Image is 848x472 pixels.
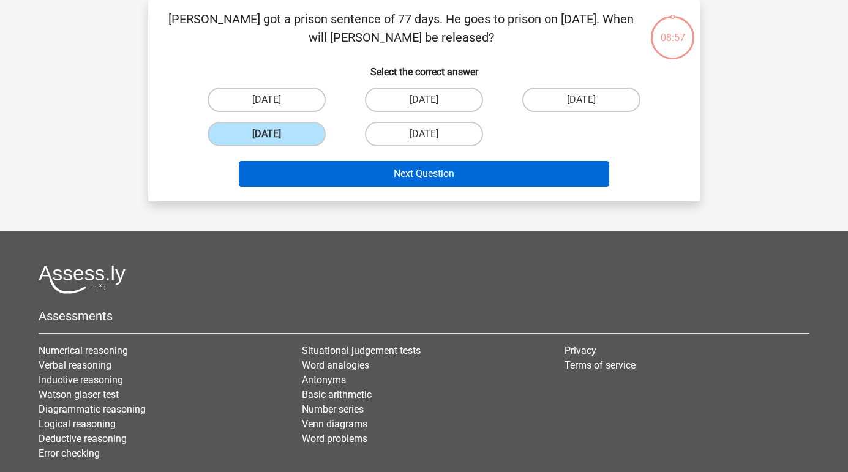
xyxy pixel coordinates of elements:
[365,88,483,112] label: [DATE]
[565,359,636,371] a: Terms of service
[39,403,146,415] a: Diagrammatic reasoning
[302,403,364,415] a: Number series
[168,56,681,78] h6: Select the correct answer
[522,88,640,112] label: [DATE]
[302,359,369,371] a: Word analogies
[39,418,116,430] a: Logical reasoning
[39,374,123,386] a: Inductive reasoning
[208,122,326,146] label: [DATE]
[39,345,128,356] a: Numerical reasoning
[39,389,119,400] a: Watson glaser test
[650,15,696,45] div: 08:57
[39,359,111,371] a: Verbal reasoning
[302,345,421,356] a: Situational judgement tests
[208,88,326,112] label: [DATE]
[168,10,635,47] p: [PERSON_NAME] got a prison sentence of 77 days. He goes to prison on [DATE]. When will [PERSON_NA...
[39,448,100,459] a: Error checking
[365,122,483,146] label: [DATE]
[565,345,596,356] a: Privacy
[302,418,367,430] a: Venn diagrams
[39,265,126,294] img: Assessly logo
[302,389,372,400] a: Basic arithmetic
[302,374,346,386] a: Antonyms
[39,433,127,444] a: Deductive reasoning
[39,309,809,323] h5: Assessments
[302,433,367,444] a: Word problems
[239,161,609,187] button: Next Question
